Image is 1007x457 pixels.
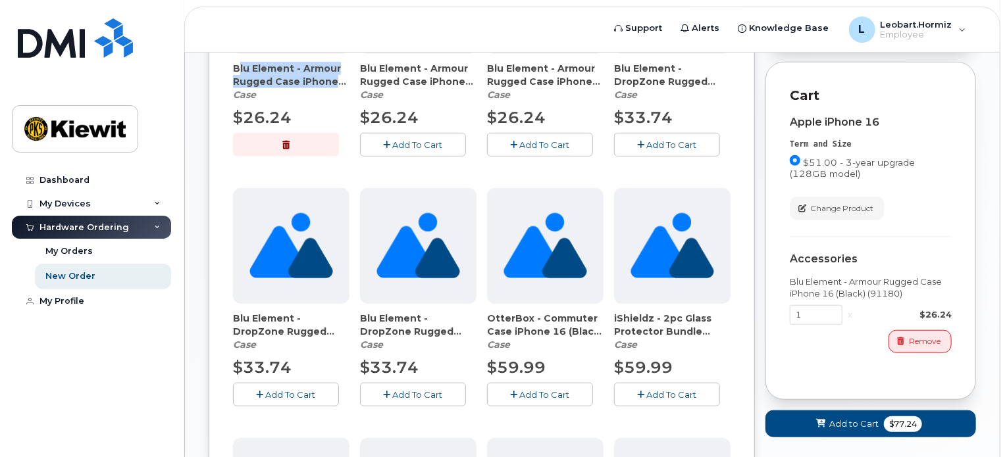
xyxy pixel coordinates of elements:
span: Add To Cart [393,139,443,150]
span: Add To Cart [520,139,570,150]
button: Add To Cart [233,383,339,406]
div: $26.24 [858,308,952,321]
span: Add To Cart [266,389,316,400]
button: Add To Cart [614,133,720,156]
span: Support [626,22,663,35]
span: Add To Cart [520,389,570,400]
em: Case [614,89,637,101]
iframe: Messenger Launcher [950,400,997,447]
span: $26.24 [487,108,546,127]
span: $26.24 [233,108,292,127]
button: Add To Cart [360,133,466,156]
div: Accessories [790,253,952,265]
span: Blu Element - DropZone Rugged MagSafe Case iPhone 16 Plus (Clear) (91185) [233,312,349,338]
span: Blu Element - DropZone Rugged MagSafe Case iPhone 16 Pro (Clear) (91186) [360,312,477,338]
span: Knowledge Base [750,22,829,35]
div: Term and Size [790,139,952,150]
div: Blu Element - DropZone Rugged MagSafe Case iPhone 16 (Clear) (91184) [614,62,731,101]
span: Change Product [810,203,873,214]
span: $26.24 [360,108,419,127]
div: Blu Element - Armour Rugged Case iPhone 16 Pro Max (Black) (91183) [487,62,604,101]
div: x [842,308,858,321]
div: Blu Element - DropZone Rugged MagSafe Case iPhone 16 Plus (Clear) (91185) [233,312,349,351]
input: $51.00 - 3-year upgrade (128GB model) [790,155,800,166]
div: Leobart.Hormiz [840,16,975,43]
em: Case [487,339,510,350]
p: Cart [790,86,952,105]
button: Remove [889,330,952,353]
button: Add to Cart $77.24 [765,410,976,437]
div: Blu Element - Armour Rugged Case iPhone 16 (Black) (91180) [790,276,952,300]
a: Alerts [672,15,729,41]
div: iShieldz - 2pc Glass Protector Bundle iPhone 16 Pro Max (91154) [614,312,731,351]
span: Leobart.Hormiz [881,19,952,30]
span: Blu Element - DropZone Rugged MagSafe Case iPhone 16 (Clear) (91184) [614,62,731,88]
span: Add To Cart [647,139,697,150]
span: Add To Cart [647,389,697,400]
em: Case [614,339,637,350]
button: Add To Cart [614,383,720,406]
span: $33.74 [614,108,673,127]
a: Knowledge Base [729,15,839,41]
button: Change Product [790,197,885,220]
em: Case [487,89,510,101]
span: $51.00 - 3-year upgrade (128GB model) [790,157,915,179]
span: Add To Cart [393,389,443,400]
img: no_image_found-2caef05468ed5679b831cfe6fc140e25e0c280774317ffc20a367ab7fd17291e.png [503,188,587,304]
span: $33.74 [360,358,419,377]
em: Case [360,89,383,101]
span: $33.74 [233,358,292,377]
span: OtterBox - Commuter Case iPhone 16 (Black) (91103) [487,312,604,338]
span: $59.99 [614,358,673,377]
em: Case [233,339,256,350]
em: Case [360,339,383,350]
img: no_image_found-2caef05468ed5679b831cfe6fc140e25e0c280774317ffc20a367ab7fd17291e.png [249,188,333,304]
span: Blu Element - Armour Rugged Case iPhone 16 Pro Max (Black) (91183) [487,62,604,88]
button: Add To Cart [487,383,593,406]
div: Blu Element - Armour Rugged Case iPhone 16 (Black) (91180) [233,62,349,101]
span: Add to Cart [829,418,879,430]
div: Blu Element - Armour Rugged Case iPhone 16 Pro (Black) (91182) [360,62,477,101]
div: Blu Element - DropZone Rugged MagSafe Case iPhone 16 Pro (Clear) (91186) [360,312,477,351]
span: Blu Element - Armour Rugged Case iPhone 16 (Black) (91180) [233,62,349,88]
span: iShieldz - 2pc Glass Protector Bundle iPhone 16 Pro Max (91154) [614,312,731,338]
span: Remove [909,335,941,347]
img: no_image_found-2caef05468ed5679b831cfe6fc140e25e0c280774317ffc20a367ab7fd17291e.png [376,188,460,304]
span: Alerts [692,22,720,35]
span: $77.24 [884,416,922,432]
span: Blu Element - Armour Rugged Case iPhone 16 Pro (Black) (91182) [360,62,477,88]
em: Case [233,89,256,101]
span: Employee [881,30,952,40]
span: L [859,22,865,37]
button: Add To Cart [487,133,593,156]
img: no_image_found-2caef05468ed5679b831cfe6fc140e25e0c280774317ffc20a367ab7fd17291e.png [631,188,714,304]
a: Support [606,15,672,41]
div: OtterBox - Commuter Case iPhone 16 (Black) (91103) [487,312,604,351]
span: $59.99 [487,358,546,377]
div: Apple iPhone 16 [790,116,952,128]
button: Add To Cart [360,383,466,406]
